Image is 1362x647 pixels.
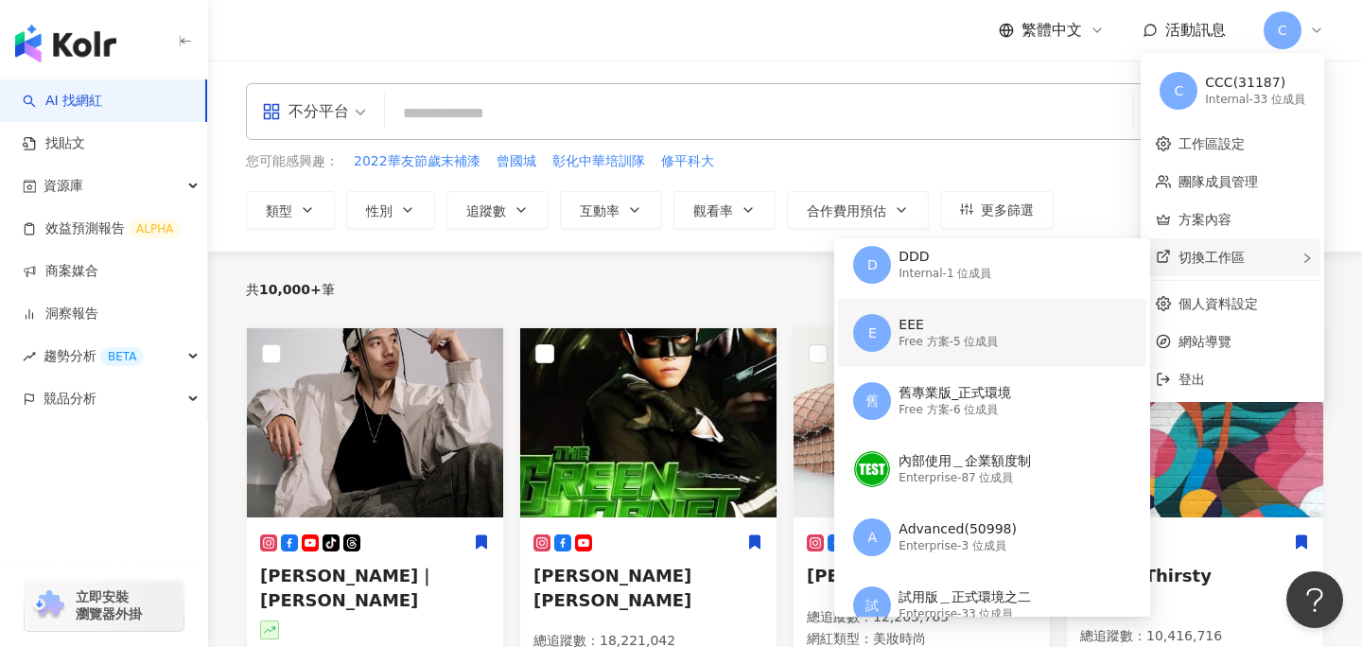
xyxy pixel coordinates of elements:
div: 內部使用＿企業額度制 [899,452,1031,471]
div: Free 方案 - 5 位成員 [899,334,998,350]
div: Enterprise - 33 位成員 [899,606,1031,622]
span: 曾國城 [497,152,536,171]
img: unnamed.png [854,451,890,487]
img: chrome extension [30,590,67,621]
span: 類型 [266,203,292,219]
div: 共 筆 [246,282,335,297]
div: Free 方案 - 6 位成員 [899,402,1011,418]
a: 方案內容 [1179,212,1231,227]
img: KOL Avatar [520,328,777,517]
span: 合作費用預估 [807,203,886,219]
span: 登出 [1179,372,1205,387]
span: 切換工作區 [1179,250,1245,265]
button: 追蹤數 [446,191,549,229]
div: Enterprise - 87 位成員 [899,470,1031,486]
span: A [868,527,878,548]
div: Internal - 1 位成員 [899,266,991,282]
button: 觀看率 [673,191,776,229]
span: 資源庫 [44,165,83,207]
span: 觀看率 [693,203,733,219]
a: 洞察報告 [23,305,98,323]
p: 總追蹤數 ： 12,205,765 [807,608,1037,627]
span: 舊 [865,391,879,411]
span: right [1301,253,1313,264]
a: chrome extension立即安裝 瀏覽器外掛 [25,580,183,631]
span: 您可能感興趣： [246,152,339,171]
button: 彰化中華培訓隊 [551,151,646,172]
span: D [867,254,878,275]
div: BETA [100,347,144,366]
span: 追蹤數 [466,203,506,219]
a: 工作區設定 [1179,136,1245,151]
a: searchAI 找網紅 [23,92,102,111]
button: 類型 [246,191,335,229]
iframe: Help Scout Beacon - Open [1286,571,1343,628]
button: 合作費用預估 [787,191,929,229]
img: KOL Avatar [247,328,503,517]
span: rise [23,350,36,363]
a: 個人資料設定 [1179,296,1258,311]
span: 修平科大 [661,152,714,171]
span: 彰化中華培訓隊 [552,152,645,171]
div: 舊專業版_正式環境 [899,384,1011,403]
p: 總追蹤數 ： 10,416,716 [1080,627,1310,646]
img: KOL Avatar [794,328,1050,517]
span: [PERSON_NAME]｜Tia [807,566,1011,586]
div: Advanced(50998) [899,520,1017,539]
a: 找貼文 [23,134,85,153]
button: 曾國城 [496,151,537,172]
span: 更多篩選 [981,202,1034,218]
button: 2022華友節歲末補漆 [353,151,481,172]
span: E [868,323,877,343]
div: 不分平台 [262,96,349,127]
span: 2022華友節歲末補漆 [354,152,480,171]
span: appstore [262,102,281,121]
span: 趨勢分析 [44,335,144,377]
span: 繁體中文 [1021,20,1082,41]
span: 互動率 [580,203,620,219]
span: C [1278,20,1287,41]
span: 性別 [366,203,393,219]
span: 活動訊息 [1165,21,1226,39]
span: C [1174,80,1183,101]
button: 性別 [346,191,435,229]
div: DDD [899,248,991,267]
a: 團隊成員管理 [1179,174,1258,189]
button: 互動率 [560,191,662,229]
div: EEE [899,316,998,335]
div: Enterprise - 3 位成員 [899,538,1017,554]
div: Internal - 33 位成員 [1205,92,1305,108]
img: KOL Avatar [1067,328,1323,517]
button: 更多篩選 [940,191,1054,229]
span: 美妝時尚 [873,631,926,646]
img: logo [15,25,116,62]
a: 效益預測報告ALPHA [23,219,181,238]
a: 商案媒合 [23,262,98,281]
div: 試用版＿正式環境之二 [899,588,1031,607]
span: 10,000+ [259,282,322,297]
button: 修平科大 [660,151,715,172]
div: CCC(31187) [1205,74,1305,93]
span: 立即安裝 瀏覽器外掛 [76,588,142,622]
span: 網站導覽 [1179,331,1309,352]
span: 競品分析 [44,377,96,420]
span: 試 [865,595,879,616]
span: Travel Thirsty [1080,566,1212,586]
span: [PERSON_NAME]｜[PERSON_NAME] [260,566,435,609]
span: [PERSON_NAME] [PERSON_NAME] [533,566,691,609]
